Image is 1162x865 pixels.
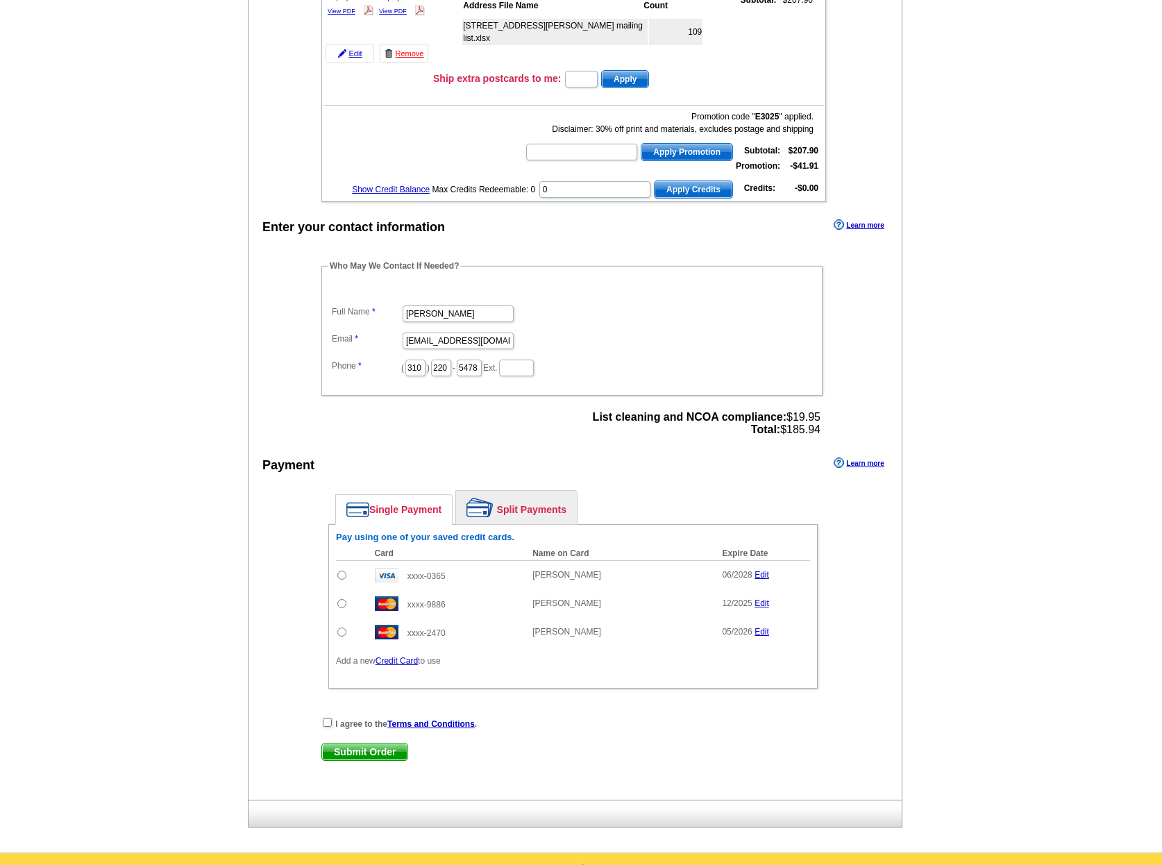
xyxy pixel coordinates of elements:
[375,568,398,582] img: visa.gif
[328,260,460,272] legend: Who May We Contact If Needed?
[433,72,561,85] h3: Ship extra postcards to me:
[715,546,810,561] th: Expire Date
[722,570,752,580] span: 06/2028
[456,491,577,524] a: Split Payments
[525,110,814,135] div: Promotion code " " applied. Disclaimer: 30% off print and materials, excludes postage and shipping
[375,625,398,639] img: mast.gif
[336,495,452,524] a: Single Payment
[532,627,601,637] span: [PERSON_NAME]
[834,219,884,230] a: Learn more
[654,180,733,199] button: Apply Credits
[755,627,769,637] a: Edit
[407,600,446,610] span: xxxx-9886
[328,356,816,378] dd: ( ) - Ext.
[326,44,374,63] a: Edit
[649,19,702,45] td: 109
[602,71,648,87] span: Apply
[380,44,428,63] a: Remove
[641,143,733,161] button: Apply Promotion
[375,596,398,611] img: mast.gif
[338,49,346,58] img: pencil-icon.gif
[414,5,425,15] img: pdf_logo.png
[722,627,752,637] span: 05/2026
[462,19,648,45] td: [STREET_ADDRESS][PERSON_NAME] mailing list.xlsx
[655,181,732,198] span: Apply Credits
[593,411,820,436] span: $19.95 $185.94
[744,146,780,156] strong: Subtotal:
[525,546,715,561] th: Name on Card
[795,183,818,193] strong: -$0.00
[790,161,818,171] strong: -$41.91
[593,411,786,423] strong: List cleaning and NCOA compliance:
[385,49,393,58] img: trashcan-icon.gif
[328,8,355,15] a: View PDF
[363,5,373,15] img: pdf_logo.png
[336,655,810,667] p: Add a new to use
[641,144,732,160] span: Apply Promotion
[407,628,446,638] span: xxxx-2470
[466,498,494,517] img: split-payment.png
[789,146,818,156] strong: $207.90
[336,532,810,543] h6: Pay using one of your saved credit cards.
[335,719,477,729] strong: I agree to the .
[532,598,601,608] span: [PERSON_NAME]
[432,185,536,194] span: Max Credits Redeemable: 0
[755,112,780,121] b: E3025
[332,305,401,318] label: Full Name
[884,542,1162,865] iframe: LiveChat chat widget
[744,183,775,193] strong: Credits:
[755,598,769,608] a: Edit
[346,502,369,517] img: single-payment.png
[751,423,780,435] strong: Total:
[736,161,780,171] strong: Promotion:
[368,546,526,561] th: Card
[532,570,601,580] span: [PERSON_NAME]
[379,8,407,15] a: View PDF
[755,570,769,580] a: Edit
[387,719,475,729] a: Terms and Conditions
[722,598,752,608] span: 12/2025
[332,360,401,372] label: Phone
[262,218,445,237] div: Enter your contact information
[834,457,884,469] a: Learn more
[322,744,407,760] span: Submit Order
[376,656,418,666] a: Credit Card
[407,571,446,581] span: xxxx-0365
[262,456,314,475] div: Payment
[332,333,401,345] label: Email
[601,70,649,88] button: Apply
[352,185,430,194] a: Show Credit Balance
